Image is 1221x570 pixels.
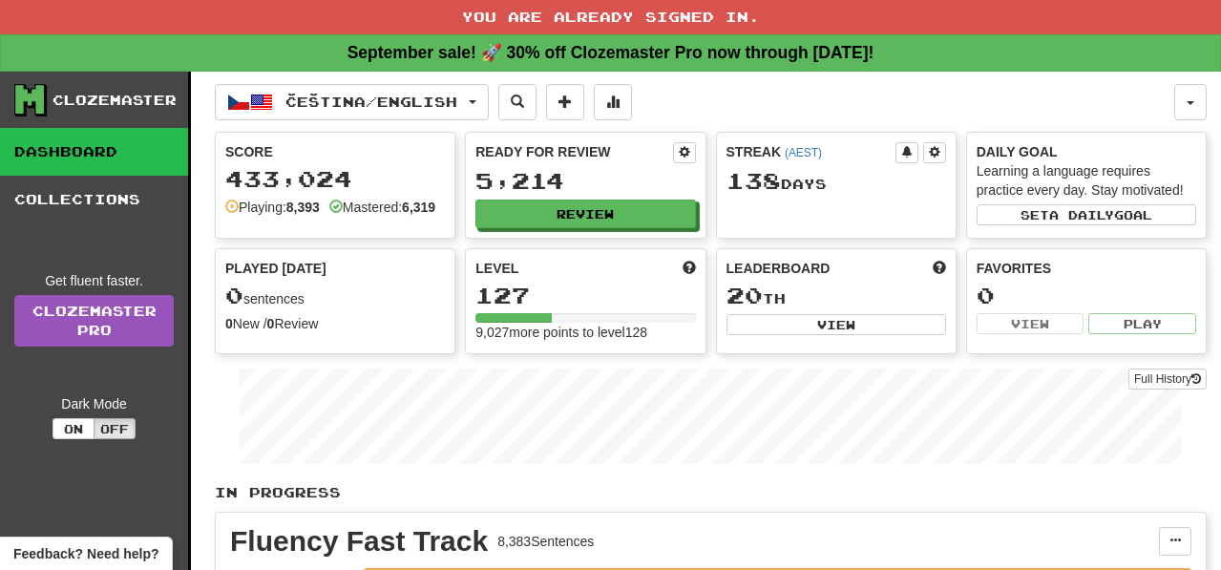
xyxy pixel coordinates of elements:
[14,271,174,290] div: Get fluent faster.
[726,282,763,308] span: 20
[977,204,1196,225] button: Seta dailygoal
[225,167,445,191] div: 433,024
[267,316,275,331] strong: 0
[402,200,435,215] strong: 6,319
[594,84,632,120] button: More stats
[977,161,1196,200] div: Learning a language requires practice every day. Stay motivated!
[286,200,320,215] strong: 8,393
[726,167,781,194] span: 138
[498,84,537,120] button: Search sentences
[1128,369,1207,390] button: Full History
[225,314,445,333] div: New / Review
[933,259,946,278] span: This week in points, UTC
[683,259,696,278] span: Score more points to level up
[13,544,158,563] span: Open feedback widget
[94,418,136,439] button: Off
[475,200,695,228] button: Review
[1049,208,1114,222] span: a daily
[726,314,946,335] button: View
[225,259,326,278] span: Played [DATE]
[977,284,1196,307] div: 0
[726,259,831,278] span: Leaderboard
[726,142,895,161] div: Streak
[785,146,822,159] a: (AEST)
[546,84,584,120] button: Add sentence to collection
[1088,313,1196,334] button: Play
[475,284,695,307] div: 127
[225,284,445,308] div: sentences
[14,295,174,347] a: ClozemasterPro
[475,323,695,342] div: 9,027 more points to level 128
[977,313,1084,334] button: View
[347,43,874,62] strong: September sale! 🚀 30% off Clozemaster Pro now through [DATE]!
[475,142,672,161] div: Ready for Review
[215,84,489,120] button: Čeština/English
[977,142,1196,161] div: Daily Goal
[285,94,457,110] span: Čeština / English
[225,282,243,308] span: 0
[225,142,445,161] div: Score
[475,259,518,278] span: Level
[726,169,946,194] div: Day s
[475,169,695,193] div: 5,214
[215,483,1207,502] p: In Progress
[53,91,177,110] div: Clozemaster
[497,532,594,551] div: 8,383 Sentences
[14,394,174,413] div: Dark Mode
[726,284,946,308] div: th
[230,527,488,556] div: Fluency Fast Track
[977,259,1196,278] div: Favorites
[53,418,95,439] button: On
[225,316,233,331] strong: 0
[225,198,320,217] div: Playing:
[329,198,435,217] div: Mastered:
